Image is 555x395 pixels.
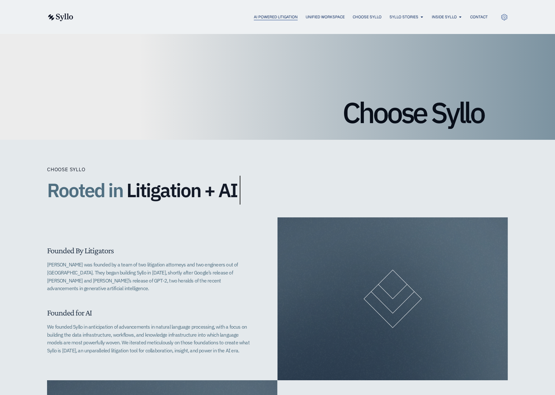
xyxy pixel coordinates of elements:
span: Founded for AI [47,308,92,317]
a: AI Powered Litigation [254,14,298,20]
a: Choose Syllo [353,14,382,20]
span: Rooted in [47,176,123,205]
nav: Menu [86,14,488,20]
a: Unified Workspace [306,14,345,20]
img: syllo [47,13,73,21]
a: Syllo Stories [390,14,418,20]
span: Litigation + AI [126,180,237,201]
h1: Choose Syllo [71,98,484,127]
p: [PERSON_NAME] was founded by a team of two litigation attorneys and two engineers out of [GEOGRAP... [47,261,252,292]
p: We founded Syllo in anticipation of advancements in natural language processing, with a focus on ... [47,323,252,355]
a: Inside Syllo [432,14,457,20]
span: Founded By Litigators [47,246,114,255]
a: Contact [470,14,488,20]
div: Menu Toggle [86,14,488,20]
div: Choose Syllo [47,165,303,173]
